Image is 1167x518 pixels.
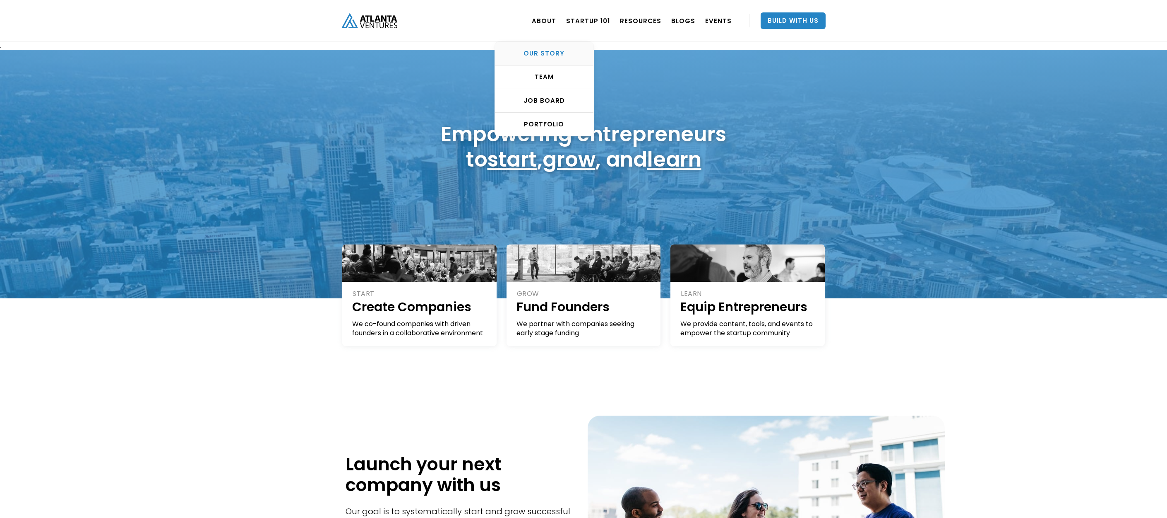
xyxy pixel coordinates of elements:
[671,9,695,32] a: BLOGS
[761,12,826,29] a: Build With Us
[495,49,593,58] div: OUR STORY
[495,97,593,105] div: Job Board
[495,73,593,81] div: TEAM
[532,9,556,32] a: ABOUT
[487,145,537,174] a: start
[620,9,661,32] a: RESOURCES
[346,454,575,495] h1: Launch your next company with us
[495,120,593,128] div: PORTFOLIO
[441,121,726,172] h1: Empowering entrepreneurs to , , and
[647,145,701,174] a: learn
[516,298,652,315] h1: Fund Founders
[352,298,487,315] h1: Create Companies
[516,320,652,338] div: We partner with companies seeking early stage funding
[566,9,610,32] a: Startup 101
[507,244,661,346] a: GROWFund FoundersWe partner with companies seeking early stage funding
[670,244,825,346] a: LEARNEquip EntrepreneursWe provide content, tools, and events to empower the startup community
[342,244,497,346] a: STARTCreate CompaniesWe co-found companies with driven founders in a collaborative environment
[517,289,652,298] div: GROW
[681,289,816,298] div: LEARN
[495,113,593,136] a: PORTFOLIO
[495,65,593,89] a: TEAM
[495,89,593,113] a: Job Board
[680,298,816,315] h1: Equip Entrepreneurs
[680,320,816,338] div: We provide content, tools, and events to empower the startup community
[352,320,487,338] div: We co-found companies with driven founders in a collaborative environment
[495,42,593,65] a: OUR STORY
[353,289,487,298] div: START
[543,145,596,174] a: grow
[705,9,732,32] a: EVENTS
